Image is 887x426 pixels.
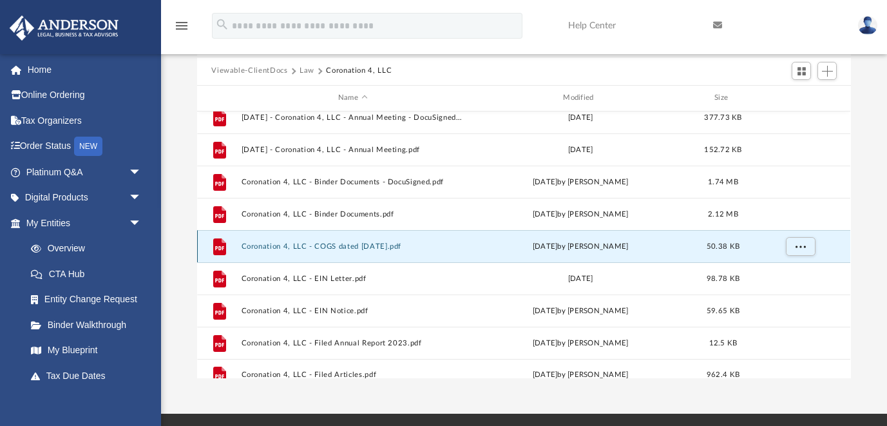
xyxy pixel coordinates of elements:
button: Law [300,65,314,77]
button: Add [817,62,837,80]
span: 50.38 KB [707,242,739,249]
div: id [203,92,235,104]
button: [DATE] - Coronation 4, LLC - Annual Meeting.pdf [242,146,464,154]
button: Coronation 4, LLC - EIN Letter.pdf [242,275,464,283]
button: Coronation 4, LLC - COGS dated [DATE].pdf [242,242,464,251]
button: Coronation 4, LLC - Filed Annual Report 2023.pdf [242,339,464,347]
a: Tax Due Dates [18,363,161,389]
span: 1.74 MB [708,178,738,185]
div: [DATE] by [PERSON_NAME] [470,208,692,220]
div: NEW [74,137,102,156]
button: Coronation 4, LLC - Filed Articles.pdf [242,371,464,379]
span: arrow_drop_down [129,185,155,211]
div: [DATE] [470,273,692,284]
button: [DATE] - Coronation 4, LLC - Annual Meeting - DocuSigned.pdf [242,113,464,122]
a: menu [174,24,189,34]
a: Tax Organizers [9,108,161,133]
i: search [215,17,229,32]
a: Overview [18,236,161,262]
a: Digital Productsarrow_drop_down [9,185,161,211]
div: id [755,92,845,104]
button: Viewable-ClientDocs [211,65,287,77]
div: [DATE] by [PERSON_NAME] [470,240,692,252]
div: Name [241,92,464,104]
span: 2.12 MB [708,210,738,217]
button: Coronation 4, LLC - Binder Documents - DocuSigned.pdf [242,178,464,186]
div: Size [698,92,749,104]
button: Coronation 4, LLC - Binder Documents.pdf [242,210,464,218]
a: My Blueprint [18,338,155,363]
div: [DATE] by [PERSON_NAME] [470,305,692,316]
button: Coronation 4, LLC [326,65,392,77]
a: Order StatusNEW [9,133,161,160]
a: Home [9,57,161,82]
button: Switch to Grid View [792,62,811,80]
span: 12.5 KB [709,339,738,346]
div: Modified [469,92,692,104]
a: Entity Change Request [18,287,161,313]
img: User Pic [858,16,877,35]
span: 962.4 KB [707,371,739,378]
a: Binder Walkthrough [18,312,161,338]
img: Anderson Advisors Platinum Portal [6,15,122,41]
div: [DATE] [470,144,692,155]
a: My Entitiesarrow_drop_down [9,210,161,236]
a: Platinum Q&Aarrow_drop_down [9,159,161,185]
i: menu [174,18,189,34]
a: CTA Hub [18,261,161,287]
div: [DATE] by [PERSON_NAME] [470,337,692,349]
span: 152.72 KB [705,146,742,153]
div: [DATE] [470,111,692,123]
span: arrow_drop_down [129,159,155,186]
div: grid [197,111,850,379]
div: [DATE] by [PERSON_NAME] [470,176,692,188]
span: 377.73 KB [705,113,742,121]
span: 98.78 KB [707,275,739,282]
span: arrow_drop_down [129,210,155,237]
a: Online Ordering [9,82,161,108]
button: More options [786,237,815,256]
span: 59.65 KB [707,307,739,314]
div: [DATE] by [PERSON_NAME] [470,369,692,381]
button: Coronation 4, LLC - EIN Notice.pdf [242,307,464,315]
